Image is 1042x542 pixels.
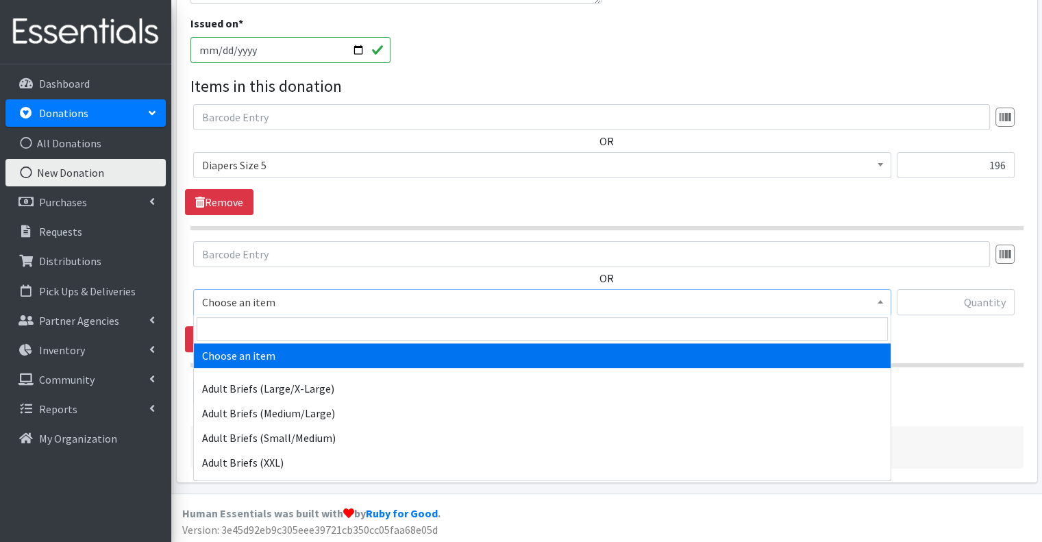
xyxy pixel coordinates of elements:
[897,152,1015,178] input: Quantity
[202,156,882,175] span: Diapers Size 5
[366,506,438,520] a: Ruby for Good
[194,343,891,368] li: Choose an item
[39,432,117,445] p: My Organization
[5,9,166,55] img: HumanEssentials
[194,376,891,401] li: Adult Briefs (Large/X-Large)
[182,506,441,520] strong: Human Essentials was built with by .
[5,188,166,216] a: Purchases
[39,106,88,120] p: Donations
[39,314,119,328] p: Partner Agencies
[5,395,166,423] a: Reports
[39,225,82,238] p: Requests
[39,373,95,386] p: Community
[39,77,90,90] p: Dashboard
[5,130,166,157] a: All Donations
[194,401,891,426] li: Adult Briefs (Medium/Large)
[5,218,166,245] a: Requests
[194,426,891,450] li: Adult Briefs (Small/Medium)
[39,195,87,209] p: Purchases
[193,241,990,267] input: Barcode Entry
[194,450,891,475] li: Adult Briefs (XXL)
[5,366,166,393] a: Community
[897,289,1015,315] input: Quantity
[194,475,891,500] li: Adult Cloth Diapers (Small/Medium)
[5,247,166,275] a: Distributions
[182,523,438,537] span: Version: 3e45d92eb9c305eee39721cb350cc05faa68e05d
[39,254,101,268] p: Distributions
[185,326,253,352] a: Remove
[39,402,77,416] p: Reports
[193,289,891,315] span: Choose an item
[193,104,990,130] input: Barcode Entry
[39,284,136,298] p: Pick Ups & Deliveries
[39,343,85,357] p: Inventory
[5,307,166,334] a: Partner Agencies
[599,270,614,286] label: OR
[5,70,166,97] a: Dashboard
[185,189,253,215] a: Remove
[190,74,1024,99] legend: Items in this donation
[5,336,166,364] a: Inventory
[190,15,243,32] label: Issued on
[193,152,891,178] span: Diapers Size 5
[5,278,166,305] a: Pick Ups & Deliveries
[599,133,614,149] label: OR
[238,16,243,30] abbr: required
[5,159,166,186] a: New Donation
[5,425,166,452] a: My Organization
[202,293,882,312] span: Choose an item
[5,99,166,127] a: Donations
